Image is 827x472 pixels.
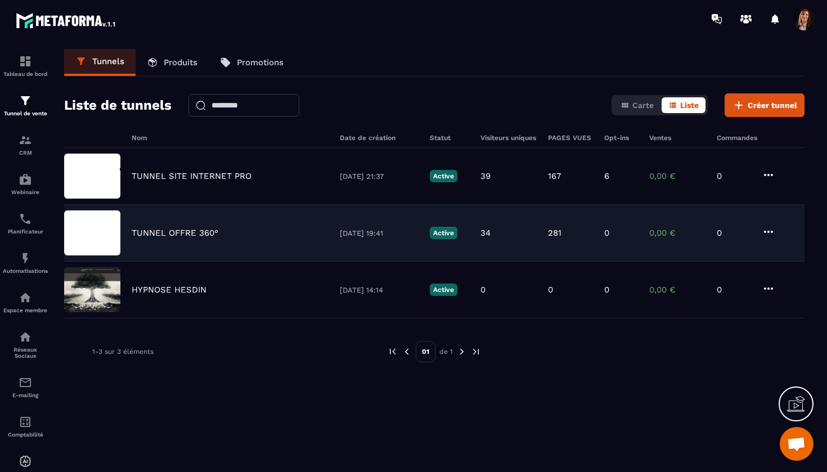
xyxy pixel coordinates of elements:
[430,170,457,182] p: Active
[548,285,553,295] p: 0
[548,171,561,181] p: 167
[725,93,804,117] button: Créer tunnel
[92,348,154,356] p: 1-3 sur 3 éléments
[3,110,48,116] p: Tunnel de vente
[3,71,48,77] p: Tableau de bord
[604,171,609,181] p: 6
[680,101,699,110] span: Liste
[132,134,329,142] h6: Nom
[548,134,593,142] h6: PAGES VUES
[19,212,32,226] img: scheduler
[480,228,491,238] p: 34
[649,171,705,181] p: 0,00 €
[416,341,435,362] p: 01
[64,267,120,312] img: image
[614,97,660,113] button: Carte
[3,125,48,164] a: formationformationCRM
[717,134,757,142] h6: Commandes
[430,284,457,296] p: Active
[3,367,48,407] a: emailemailE-mailing
[439,347,453,356] p: de 1
[3,282,48,322] a: automationsautomationsEspace membre
[3,86,48,125] a: formationformationTunnel de vente
[3,150,48,156] p: CRM
[471,347,481,357] img: next
[19,455,32,468] img: automations
[164,57,197,68] p: Produits
[632,101,654,110] span: Carte
[209,49,295,76] a: Promotions
[717,285,750,295] p: 0
[430,227,457,239] p: Active
[457,347,467,357] img: next
[3,347,48,359] p: Réseaux Sociaux
[388,347,398,357] img: prev
[649,134,705,142] h6: Ventes
[480,134,537,142] h6: Visiteurs uniques
[3,204,48,243] a: schedulerschedulerPlanificateur
[19,291,32,304] img: automations
[132,171,251,181] p: TUNNEL SITE INTERNET PRO
[64,210,120,255] img: image
[19,94,32,107] img: formation
[19,376,32,389] img: email
[19,133,32,147] img: formation
[64,49,136,76] a: Tunnels
[3,228,48,235] p: Planificateur
[780,427,813,461] a: Ouvrir le chat
[136,49,209,76] a: Produits
[548,228,561,238] p: 281
[340,172,419,181] p: [DATE] 21:37
[604,285,609,295] p: 0
[340,134,419,142] h6: Date de création
[64,94,172,116] h2: Liste de tunnels
[19,415,32,429] img: accountant
[402,347,412,357] img: prev
[19,330,32,344] img: social-network
[3,307,48,313] p: Espace membre
[717,171,750,181] p: 0
[64,154,120,199] img: image
[604,134,638,142] h6: Opt-ins
[430,134,469,142] h6: Statut
[604,228,609,238] p: 0
[92,56,124,66] p: Tunnels
[3,268,48,274] p: Automatisations
[3,243,48,282] a: automationsautomationsAutomatisations
[19,251,32,265] img: automations
[19,55,32,68] img: formation
[662,97,705,113] button: Liste
[649,228,705,238] p: 0,00 €
[16,10,117,30] img: logo
[649,285,705,295] p: 0,00 €
[132,285,206,295] p: HYPNOSE HESDIN
[3,322,48,367] a: social-networksocial-networkRéseaux Sociaux
[717,228,750,238] p: 0
[132,228,218,238] p: TUNNEL OFFRE 360°
[3,189,48,195] p: Webinaire
[3,392,48,398] p: E-mailing
[237,57,284,68] p: Promotions
[19,173,32,186] img: automations
[748,100,797,111] span: Créer tunnel
[480,285,486,295] p: 0
[340,229,419,237] p: [DATE] 19:41
[340,286,419,294] p: [DATE] 14:14
[480,171,491,181] p: 39
[3,164,48,204] a: automationsautomationsWebinaire
[3,431,48,438] p: Comptabilité
[3,407,48,446] a: accountantaccountantComptabilité
[3,46,48,86] a: formationformationTableau de bord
